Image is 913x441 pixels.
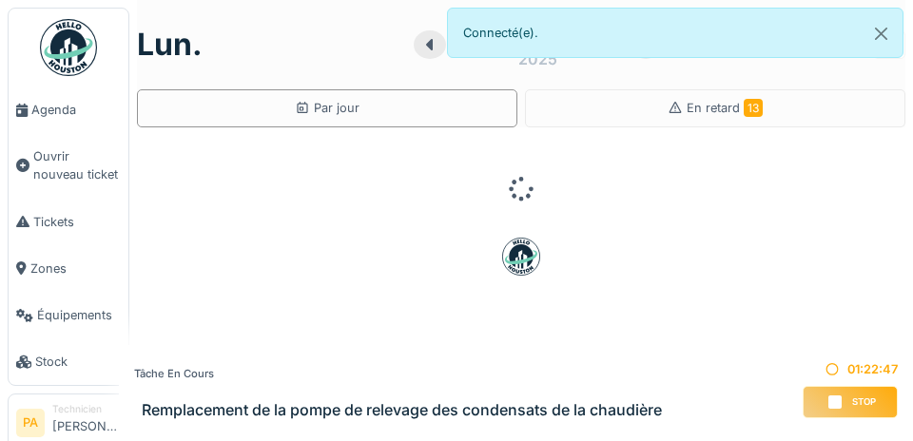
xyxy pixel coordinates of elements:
h1: lun. [137,27,203,63]
span: En retard [687,101,763,115]
span: Stop [852,395,876,409]
div: Technicien [52,402,121,416]
img: badge-BVDL4wpA.svg [502,238,540,276]
span: Équipements [37,306,121,324]
span: Agenda [31,101,121,119]
div: 01:22:47 [803,360,898,378]
div: 2025 [518,48,557,70]
span: 13 [744,99,763,117]
a: Équipements [9,292,128,338]
a: Tickets [9,199,128,245]
a: Zones [9,245,128,292]
a: Stock [9,338,128,385]
div: Tâche en cours [134,366,662,382]
span: Tickets [33,213,121,231]
h3: Remplacement de la pompe de relevage des condensats de la chaudière [142,401,662,419]
button: Close [860,9,903,59]
a: Agenda [9,86,128,133]
div: Par jour [295,99,359,117]
li: PA [16,409,45,437]
span: Zones [30,259,121,278]
img: Badge_color-CXgf-gQk.svg [40,19,97,76]
span: Stock [35,353,121,371]
div: Connecté(e). [447,8,903,58]
span: Ouvrir nouveau ticket [33,147,121,183]
a: Ouvrir nouveau ticket [9,133,128,198]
